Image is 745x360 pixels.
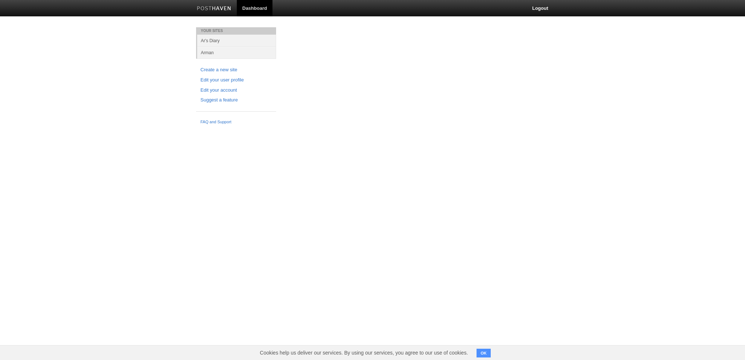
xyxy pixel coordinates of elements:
a: Create a new site [200,66,272,74]
span: Cookies help us deliver our services. By using our services, you agree to our use of cookies. [252,345,475,360]
a: Edit your account [200,87,272,94]
li: Your Sites [196,27,276,35]
button: OK [477,349,491,357]
a: Suggest a feature [200,96,272,104]
a: Ar's Diary [197,35,276,47]
a: Arman [197,47,276,59]
a: Edit your user profile [200,76,272,84]
img: Posthaven-bar [197,6,231,12]
a: FAQ and Support [200,119,272,125]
